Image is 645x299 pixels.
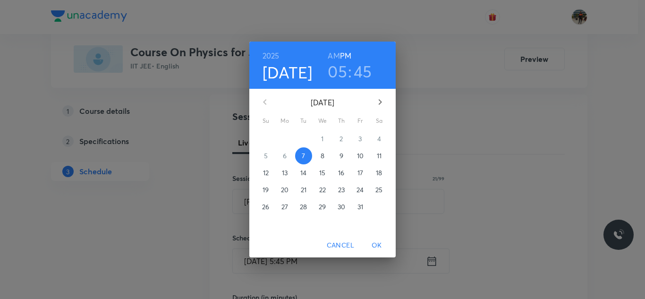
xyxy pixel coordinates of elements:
[314,198,331,215] button: 29
[302,151,305,161] p: 7
[338,202,345,212] p: 30
[319,202,326,212] p: 29
[328,49,339,62] button: AM
[257,164,274,181] button: 12
[295,164,312,181] button: 14
[362,237,392,254] button: OK
[281,185,289,195] p: 20
[348,61,352,81] h3: :
[281,202,288,212] p: 27
[375,185,382,195] p: 25
[352,198,369,215] button: 31
[352,181,369,198] button: 24
[338,185,345,195] p: 23
[276,198,293,215] button: 27
[257,181,274,198] button: 19
[338,168,344,178] p: 16
[295,198,312,215] button: 28
[376,168,382,178] p: 18
[371,181,388,198] button: 25
[333,147,350,164] button: 9
[327,239,354,251] span: Cancel
[263,49,280,62] button: 2025
[352,147,369,164] button: 10
[262,202,269,212] p: 26
[356,185,364,195] p: 24
[301,185,306,195] p: 21
[314,181,331,198] button: 22
[314,147,331,164] button: 8
[371,164,388,181] button: 18
[340,49,351,62] button: PM
[314,164,331,181] button: 15
[365,239,388,251] span: OK
[352,164,369,181] button: 17
[295,147,312,164] button: 7
[357,202,363,212] p: 31
[371,116,388,126] span: Sa
[377,151,382,161] p: 11
[333,116,350,126] span: Th
[257,116,274,126] span: Su
[319,185,326,195] p: 22
[333,164,350,181] button: 16
[328,61,347,81] button: 05
[321,151,324,161] p: 8
[276,116,293,126] span: Mo
[300,202,307,212] p: 28
[371,147,388,164] button: 11
[354,61,372,81] button: 45
[357,168,363,178] p: 17
[333,181,350,198] button: 23
[295,181,312,198] button: 21
[323,237,358,254] button: Cancel
[357,151,364,161] p: 10
[339,151,343,161] p: 9
[300,168,306,178] p: 14
[263,62,313,82] button: [DATE]
[282,168,288,178] p: 13
[276,181,293,198] button: 20
[314,116,331,126] span: We
[295,116,312,126] span: Tu
[263,168,269,178] p: 12
[352,116,369,126] span: Fr
[263,185,269,195] p: 19
[276,164,293,181] button: 13
[276,97,369,108] p: [DATE]
[257,198,274,215] button: 26
[319,168,325,178] p: 15
[333,198,350,215] button: 30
